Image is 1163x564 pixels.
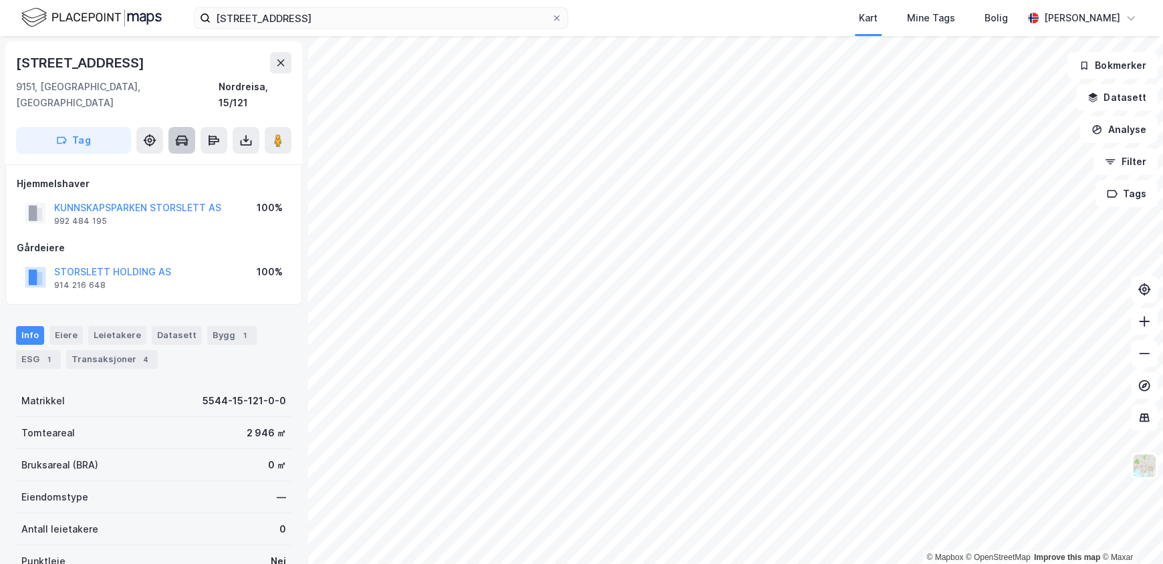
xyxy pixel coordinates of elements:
[16,326,44,345] div: Info
[1093,148,1158,175] button: Filter
[21,457,98,473] div: Bruksareal (BRA)
[859,10,878,26] div: Kart
[257,264,283,280] div: 100%
[247,425,286,441] div: 2 946 ㎡
[926,553,963,562] a: Mapbox
[277,489,286,505] div: —
[54,280,106,291] div: 914 216 648
[49,326,83,345] div: Eiere
[219,79,291,111] div: Nordreisa, 15/121
[1080,116,1158,143] button: Analyse
[1095,180,1158,207] button: Tags
[17,240,291,256] div: Gårdeiere
[211,8,551,28] input: Søk på adresse, matrikkel, gårdeiere, leietakere eller personer
[139,353,152,366] div: 4
[907,10,955,26] div: Mine Tags
[66,350,158,369] div: Transaksjoner
[16,350,61,369] div: ESG
[88,326,146,345] div: Leietakere
[54,216,107,227] div: 992 484 195
[238,329,251,342] div: 1
[1067,52,1158,79] button: Bokmerker
[257,200,283,216] div: 100%
[1034,553,1100,562] a: Improve this map
[1076,84,1158,111] button: Datasett
[152,326,202,345] div: Datasett
[1044,10,1120,26] div: [PERSON_NAME]
[21,6,162,29] img: logo.f888ab2527a4732fd821a326f86c7f29.svg
[21,521,98,537] div: Antall leietakere
[17,176,291,192] div: Hjemmelshaver
[21,393,65,409] div: Matrikkel
[203,393,286,409] div: 5544-15-121-0-0
[279,521,286,537] div: 0
[21,489,88,505] div: Eiendomstype
[16,127,131,154] button: Tag
[268,457,286,473] div: 0 ㎡
[1096,500,1163,564] div: Kontrollprogram for chat
[21,425,75,441] div: Tomteareal
[1096,500,1163,564] iframe: Chat Widget
[42,353,55,366] div: 1
[207,326,257,345] div: Bygg
[16,79,219,111] div: 9151, [GEOGRAPHIC_DATA], [GEOGRAPHIC_DATA]
[1132,453,1157,478] img: Z
[16,52,147,74] div: [STREET_ADDRESS]
[985,10,1008,26] div: Bolig
[966,553,1031,562] a: OpenStreetMap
